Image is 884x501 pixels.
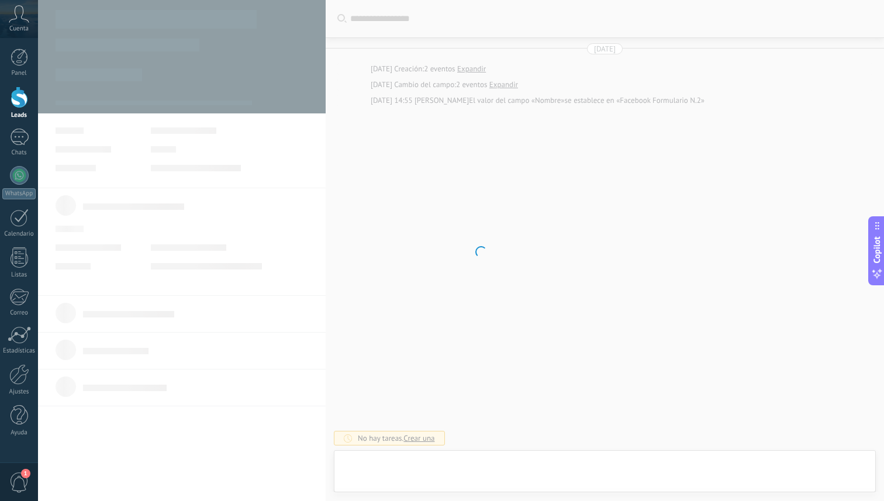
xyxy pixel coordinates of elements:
span: 1 [21,469,30,478]
div: Chats [2,149,36,157]
div: Listas [2,271,36,279]
div: Leads [2,112,36,119]
div: Estadísticas [2,347,36,355]
div: Panel [2,70,36,77]
div: Calendario [2,230,36,238]
div: WhatsApp [2,188,36,199]
span: Cuenta [9,25,29,33]
div: Ajustes [2,388,36,396]
span: Copilot [871,236,883,263]
div: Correo [2,309,36,317]
div: Ayuda [2,429,36,437]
